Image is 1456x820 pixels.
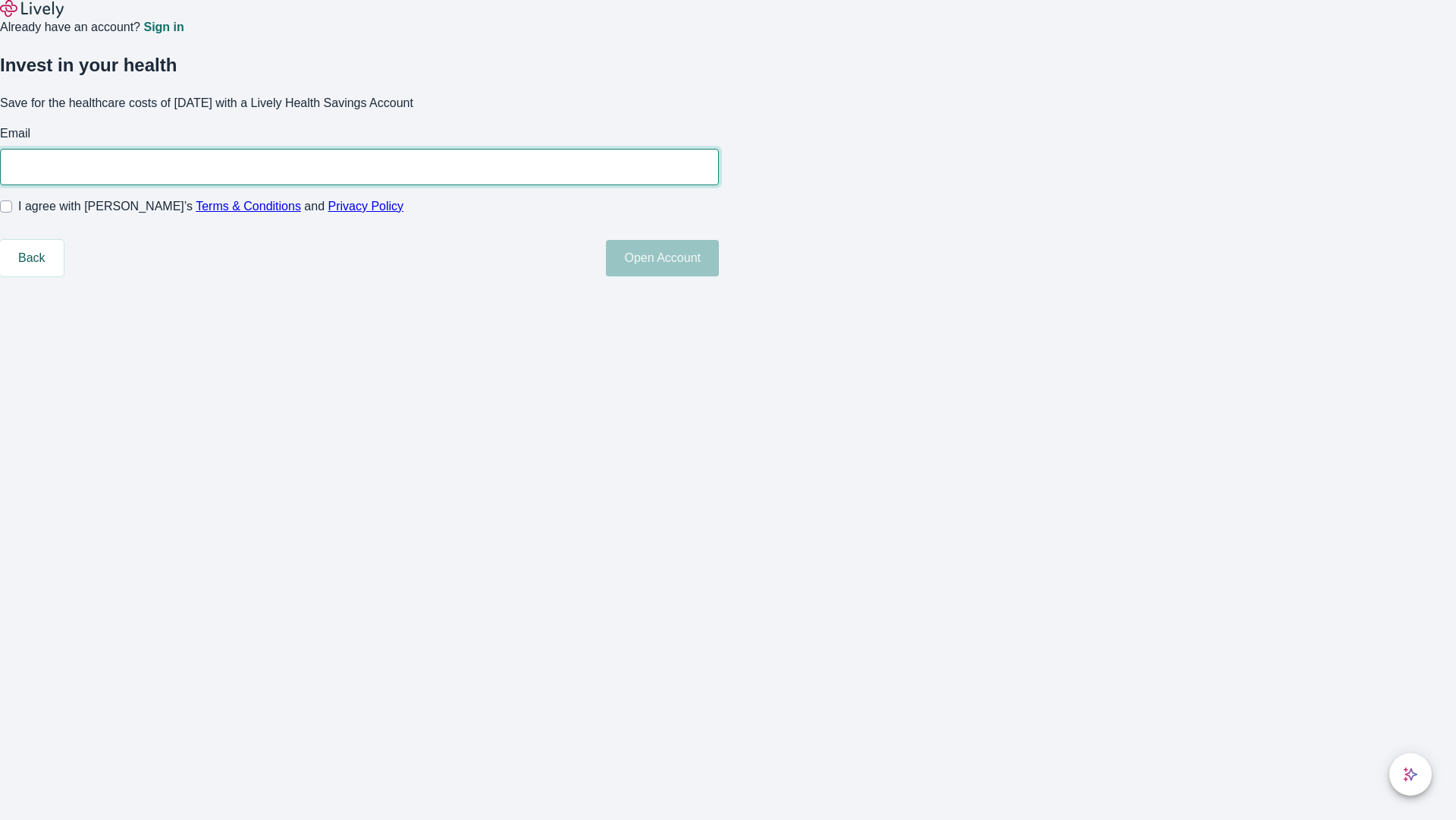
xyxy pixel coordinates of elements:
svg: Lively AI Assistant [1403,767,1418,782]
span: I agree with [PERSON_NAME]’s and [18,197,403,216]
button: chat [1389,753,1432,796]
a: Terms & Conditions [196,200,301,213]
a: Sign in [143,21,184,33]
a: Privacy Policy [328,200,404,213]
